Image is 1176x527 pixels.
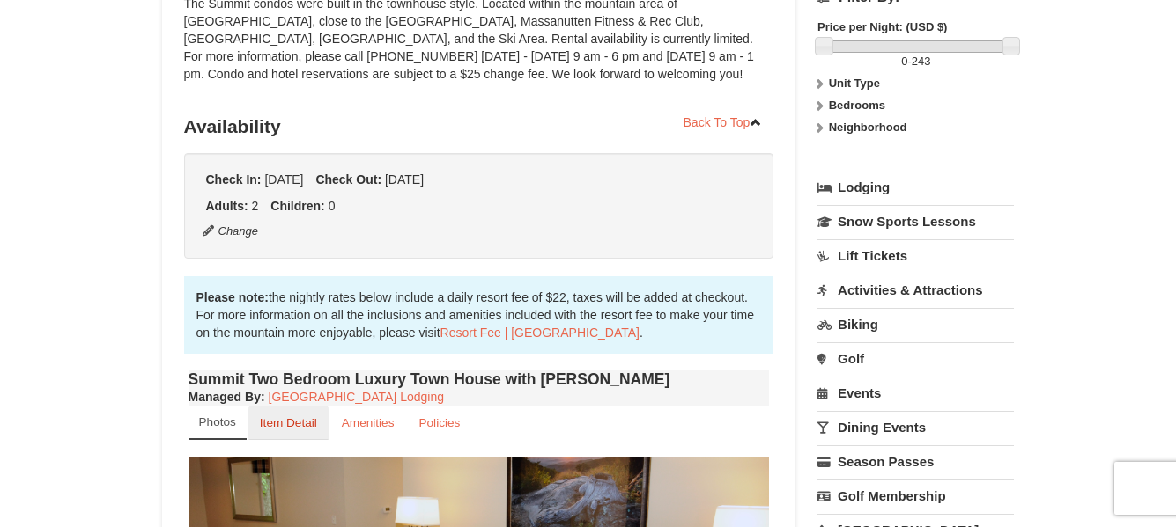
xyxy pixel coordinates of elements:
[440,326,640,340] a: Resort Fee | [GEOGRAPHIC_DATA]
[199,415,236,428] small: Photos
[206,172,262,187] strong: Check In:
[817,308,1014,340] a: Biking
[817,53,1014,70] label: -
[385,172,424,187] span: [DATE]
[202,222,260,241] button: Change
[817,445,1014,478] a: Season Passes
[189,390,265,404] strong: :
[189,370,770,388] h4: Summit Two Bedroom Luxury Town House with [PERSON_NAME]
[252,199,259,213] span: 2
[269,390,444,404] a: [GEOGRAPHIC_DATA] Lodging
[184,276,774,354] div: the nightly rates below include a daily resort fee of $22, taxes will be added at checkout. For m...
[189,406,247,440] a: Photos
[315,172,381,187] strong: Check Out:
[329,199,336,213] span: 0
[829,121,907,134] strong: Neighborhood
[418,416,460,429] small: Policies
[817,377,1014,409] a: Events
[260,416,317,429] small: Item Detail
[270,199,324,213] strong: Children:
[829,99,885,112] strong: Bedrooms
[817,205,1014,238] a: Snow Sports Lessons
[817,172,1014,203] a: Lodging
[189,390,261,404] span: Managed By
[330,406,406,440] a: Amenities
[817,342,1014,375] a: Golf
[184,109,774,144] h3: Availability
[829,77,880,90] strong: Unit Type
[407,406,471,440] a: Policies
[196,290,269,304] strong: Please note:
[817,411,1014,443] a: Dining Events
[264,172,303,187] span: [DATE]
[901,55,907,68] span: 0
[206,199,248,213] strong: Adults:
[342,416,395,429] small: Amenities
[817,274,1014,306] a: Activities & Attractions
[248,406,329,440] a: Item Detail
[817,479,1014,512] a: Golf Membership
[672,109,774,135] a: Back To Top
[817,20,947,33] strong: Price per Night: (USD $)
[817,239,1014,272] a: Lift Tickets
[912,55,931,68] span: 243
